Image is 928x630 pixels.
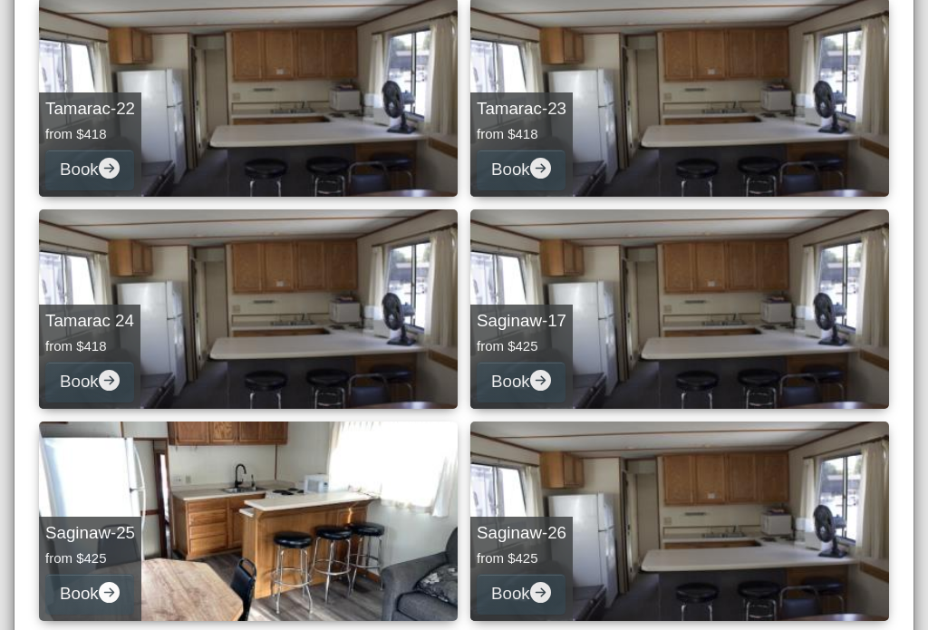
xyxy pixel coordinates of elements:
[477,150,565,190] button: Bookarrow right circle fill
[45,574,134,615] button: Bookarrow right circle fill
[477,338,566,354] h6: from $425
[477,523,566,544] h5: Saginaw-26
[45,550,135,567] h6: from $425
[477,311,566,332] h5: Saginaw-17
[530,158,551,179] svg: arrow right circle fill
[530,582,551,603] svg: arrow right circle fill
[45,99,135,120] h5: Tamarac-22
[45,126,135,142] h6: from $418
[99,158,120,179] svg: arrow right circle fill
[477,126,566,142] h6: from $418
[45,362,134,402] button: Bookarrow right circle fill
[477,550,566,567] h6: from $425
[477,574,565,615] button: Bookarrow right circle fill
[45,311,134,332] h5: Tamarac 24
[530,370,551,391] svg: arrow right circle fill
[99,582,120,603] svg: arrow right circle fill
[45,523,135,544] h5: Saginaw-25
[99,370,120,391] svg: arrow right circle fill
[45,338,134,354] h6: from $418
[477,362,565,402] button: Bookarrow right circle fill
[477,99,566,120] h5: Tamarac-23
[45,150,134,190] button: Bookarrow right circle fill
